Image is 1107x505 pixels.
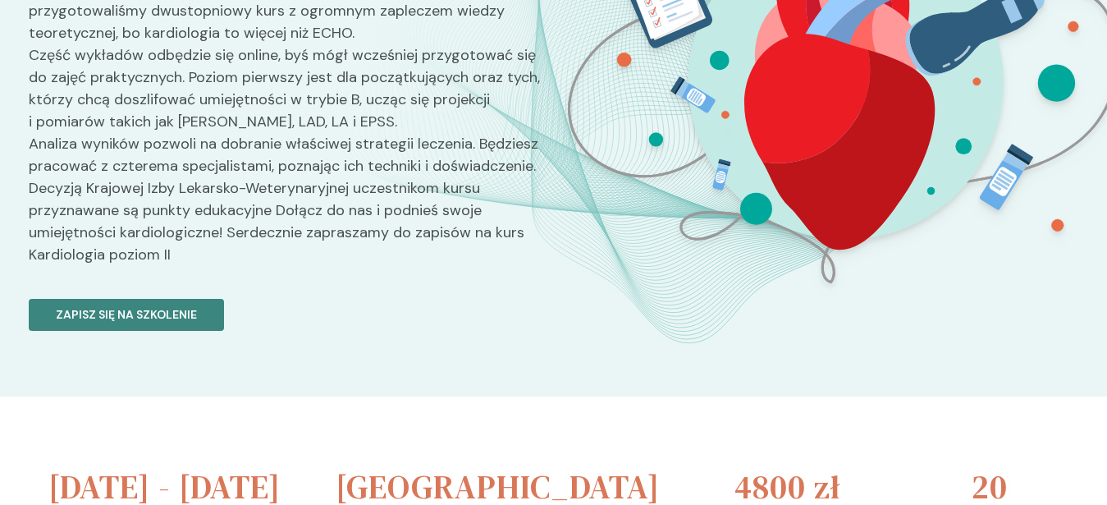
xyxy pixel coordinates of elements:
button: Zapisz się na szkolenie [29,299,224,331]
p: Zapisz się na szkolenie [56,306,197,324]
a: Zapisz się na szkolenie [29,279,541,331]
